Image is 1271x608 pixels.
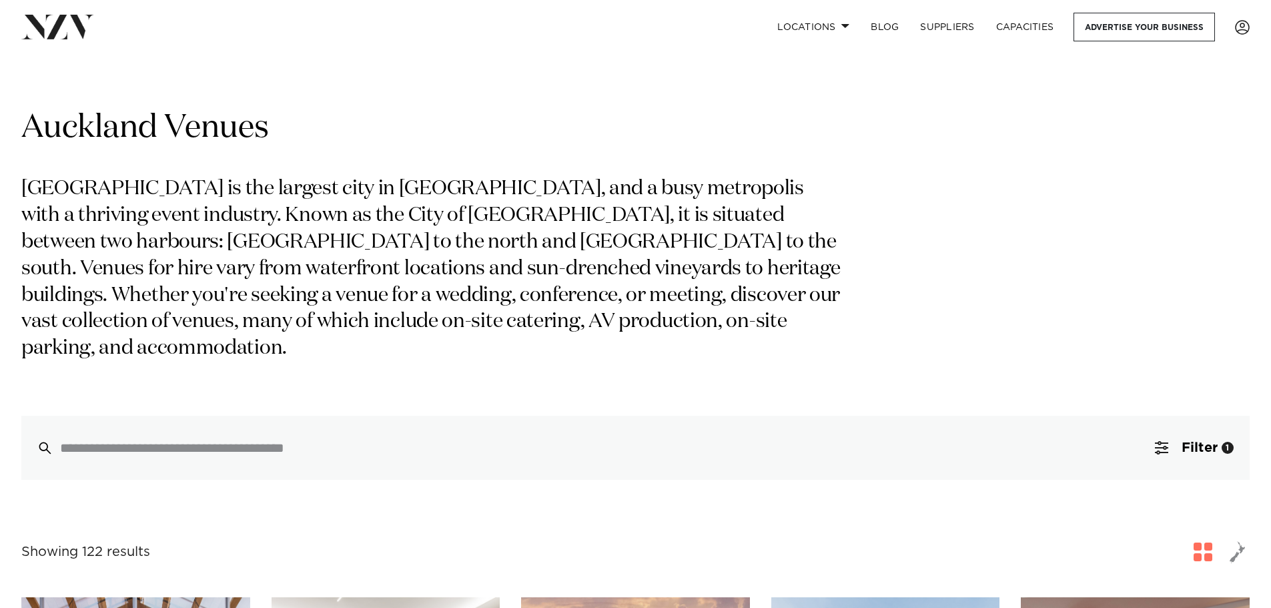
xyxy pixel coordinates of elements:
[21,542,150,563] div: Showing 122 results
[21,15,94,39] img: nzv-logo.png
[1139,416,1250,480] button: Filter1
[1074,13,1215,41] a: Advertise your business
[860,13,909,41] a: BLOG
[767,13,860,41] a: Locations
[21,176,846,362] p: [GEOGRAPHIC_DATA] is the largest city in [GEOGRAPHIC_DATA], and a busy metropolis with a thriving...
[909,13,985,41] a: SUPPLIERS
[985,13,1065,41] a: Capacities
[1222,442,1234,454] div: 1
[1182,441,1218,454] span: Filter
[21,107,1250,149] h1: Auckland Venues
